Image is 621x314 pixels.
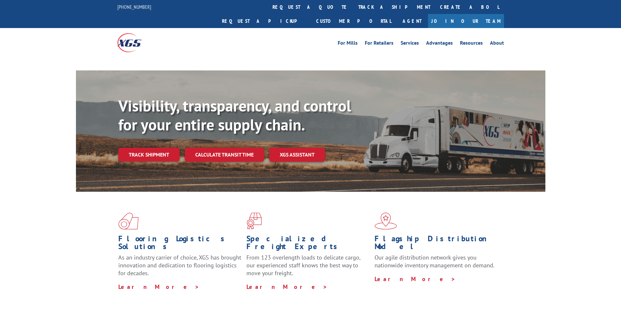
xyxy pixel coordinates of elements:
a: [PHONE_NUMBER] [117,4,151,10]
p: From 123 overlength loads to delicate cargo, our experienced staff knows the best way to move you... [246,254,370,283]
a: Resources [460,40,483,48]
h1: Flooring Logistics Solutions [118,235,242,254]
a: For Retailers [365,40,393,48]
a: Learn More > [118,283,200,291]
a: Advantages [426,40,453,48]
h1: Specialized Freight Experts [246,235,370,254]
img: xgs-icon-flagship-distribution-model-red [375,213,397,230]
a: Calculate transit time [185,148,264,162]
span: Our agile distribution network gives you nationwide inventory management on demand. [375,254,495,269]
a: Track shipment [118,148,180,161]
a: Services [401,40,419,48]
a: Learn More > [375,275,456,283]
a: About [490,40,504,48]
a: For Mills [338,40,358,48]
h1: Flagship Distribution Model [375,235,498,254]
img: xgs-icon-total-supply-chain-intelligence-red [118,213,139,230]
span: As an industry carrier of choice, XGS has brought innovation and dedication to flooring logistics... [118,254,241,277]
a: Request a pickup [217,14,311,28]
b: Visibility, transparency, and control for your entire supply chain. [118,96,351,135]
a: Join Our Team [428,14,504,28]
a: XGS ASSISTANT [269,148,325,162]
a: Learn More > [246,283,328,291]
a: Customer Portal [311,14,396,28]
img: xgs-icon-focused-on-flooring-red [246,213,262,230]
a: Agent [396,14,428,28]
